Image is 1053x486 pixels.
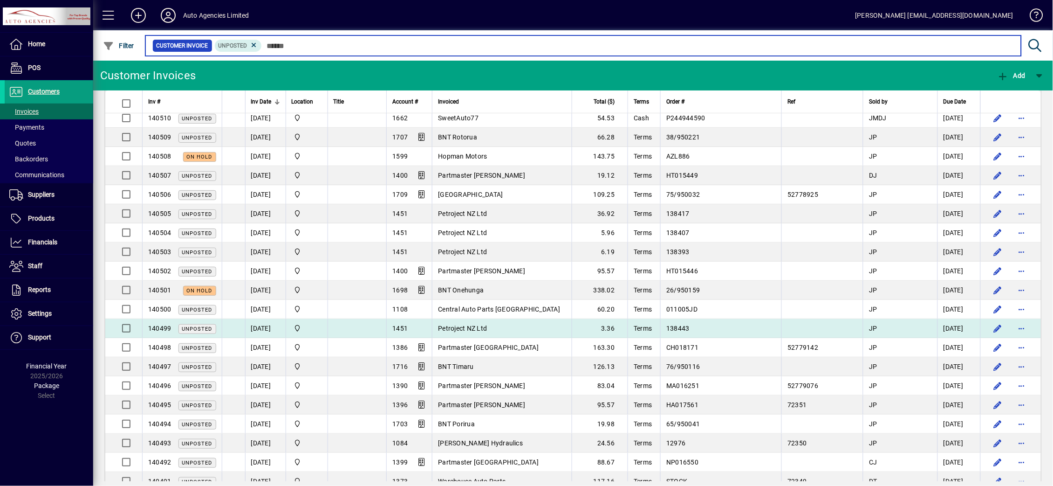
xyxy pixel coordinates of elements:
a: Invoices [5,104,93,119]
a: Support [5,326,93,349]
a: Communications [5,167,93,183]
span: 1716 [392,363,408,370]
td: [DATE] [937,415,980,434]
span: Support [28,333,51,341]
span: Quotes [9,139,36,147]
span: Unposted [182,345,212,351]
button: More options [1014,244,1029,259]
td: 109.25 [572,185,628,204]
span: 52779142 [787,344,818,351]
td: [DATE] [245,204,286,223]
span: Filter [103,42,134,49]
button: More options [1014,225,1029,240]
span: Communications [9,171,64,179]
span: Terms [634,382,652,389]
span: 1386 [392,344,408,351]
div: Order # [666,97,776,107]
span: Reports [28,286,51,293]
span: JP [869,210,877,217]
div: Ref [787,97,857,107]
td: [DATE] [245,128,286,147]
button: Edit [990,225,1005,240]
span: POS [28,64,41,71]
td: 6.19 [572,243,628,262]
span: SweetAuto77 [438,114,479,122]
span: Products [28,215,55,222]
span: 140495 [148,401,171,409]
span: MA016251 [666,382,699,389]
span: 138393 [666,248,690,256]
span: Terms [634,229,652,236]
span: BNT Rotorua [438,133,477,141]
td: 60.20 [572,300,628,319]
td: 95.57 [572,396,628,415]
td: [DATE] [937,262,980,281]
button: More options [1014,359,1029,374]
td: [DATE] [937,109,980,128]
td: [DATE] [245,415,286,434]
span: JP [869,401,877,409]
a: Financials [5,231,93,254]
button: More options [1014,340,1029,355]
span: Rangiora [292,304,322,314]
span: JP [869,133,877,141]
span: 1451 [392,229,408,236]
span: On hold [187,154,212,160]
span: Hopman Motors [438,153,487,160]
span: Rangiora [292,189,322,200]
span: Unposted [182,230,212,236]
span: 140500 [148,305,171,313]
td: [DATE] [937,223,980,243]
mat-chip: Customer Invoice Status: Unposted [215,40,262,52]
span: Central Auto Parts [GEOGRAPHIC_DATA] [438,305,560,313]
span: Unposted [182,116,212,122]
span: JP [869,325,877,332]
span: 140505 [148,210,171,217]
td: [DATE] [937,185,980,204]
span: 140504 [148,229,171,236]
td: [DATE] [937,300,980,319]
span: 140494 [148,420,171,428]
span: Suppliers [28,191,55,198]
span: Petroject NZ Ltd [438,325,487,332]
span: Terms [634,420,652,428]
span: Rangiora [292,208,322,219]
span: 140498 [148,344,171,351]
td: [DATE] [245,185,286,204]
span: JP [869,191,877,198]
button: Add [123,7,153,24]
span: Rangiora [292,170,322,181]
button: Edit [990,321,1005,336]
span: JP [869,267,877,275]
button: More options [1014,111,1029,125]
span: Unposted [182,269,212,275]
span: Unposted [219,42,247,49]
span: Order # [666,97,684,107]
span: 72351 [787,401,807,409]
span: Rangiora [292,266,322,276]
span: [GEOGRAPHIC_DATA] [438,191,503,198]
span: Staff [28,262,42,270]
a: Payments [5,119,93,135]
button: Edit [990,111,1005,125]
span: Rangiora [292,342,322,353]
span: On hold [187,288,212,294]
span: JMDJ [869,114,887,122]
span: Unposted [182,422,212,428]
span: 1396 [392,401,408,409]
button: Edit [990,436,1005,451]
span: 140496 [148,382,171,389]
span: Cash [634,114,649,122]
span: Due Date [944,97,966,107]
span: BNT Onehunga [438,286,484,294]
span: Payments [9,124,44,131]
button: More options [1014,168,1029,183]
span: 1698 [392,286,408,294]
span: 26/950159 [666,286,700,294]
span: Unposted [182,403,212,409]
span: 65/950041 [666,420,700,428]
button: Edit [990,149,1005,164]
span: CH018171 [666,344,698,351]
div: Sold by [869,97,932,107]
span: Sold by [869,97,888,107]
